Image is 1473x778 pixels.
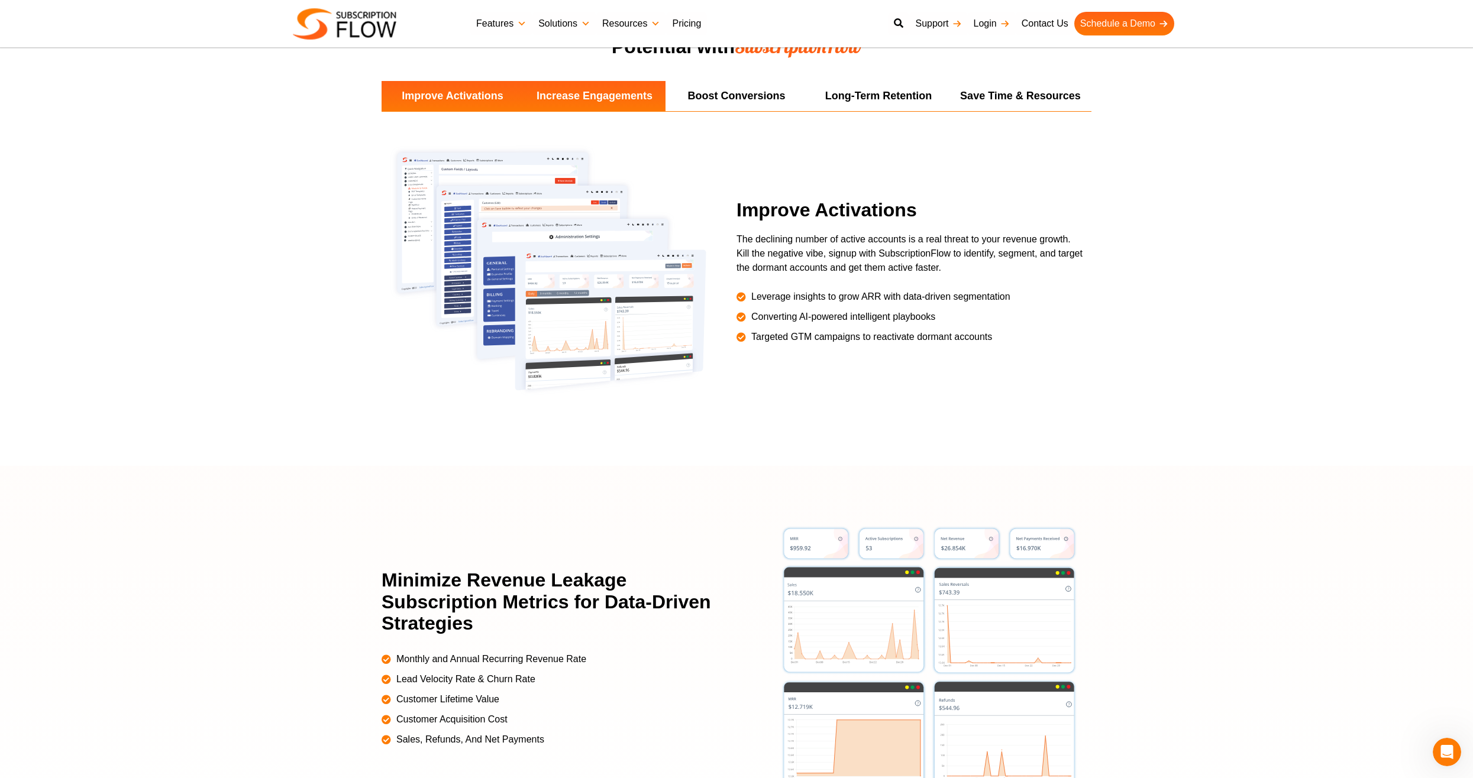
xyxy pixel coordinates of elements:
[387,141,716,401] img: SHS-SVGs-03
[748,290,1010,304] span: Leverage insights to grow ARR with data-driven segmentation
[393,672,535,686] span: Lead Velocity Rate & Churn Rate
[524,81,666,111] li: Increase Engagements
[500,14,973,58] h2: Unleash Your Revenue Growth Potential with
[532,12,596,35] a: Solutions
[909,12,967,35] a: Support
[1433,738,1461,766] iframe: Intercom live chat
[470,12,532,35] a: Features
[748,310,935,324] span: Converting AI-powered intelligent playbooks
[596,12,666,35] a: Resources
[807,81,949,111] li: Long-Term Retention
[748,330,992,344] span: Targeted GTM campaigns to reactivate dormant accounts
[393,732,544,747] span: Sales, Refunds, And Net Payments
[1074,12,1174,35] a: Schedule a Demo
[393,712,508,727] span: Customer Acquisition Cost
[737,199,1086,221] h2: Improve Activations
[666,12,707,35] a: Pricing
[968,12,1016,35] a: Login
[393,692,499,706] span: Customer Lifetime Value
[293,8,396,40] img: Subscriptionflow
[382,569,722,634] h2: Minimize Revenue Leakage Subscription Metrics for Data-Driven Strategies
[949,81,1091,111] li: Save Time & Resources
[737,232,1086,275] p: The declining number of active accounts is a real threat to your revenue growth. Kill the negativ...
[666,81,807,111] li: Boost Conversions
[1016,12,1074,35] a: Contact Us
[393,652,586,666] span: Monthly and Annual Recurring Revenue Rate
[382,81,524,111] li: Improve Activations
